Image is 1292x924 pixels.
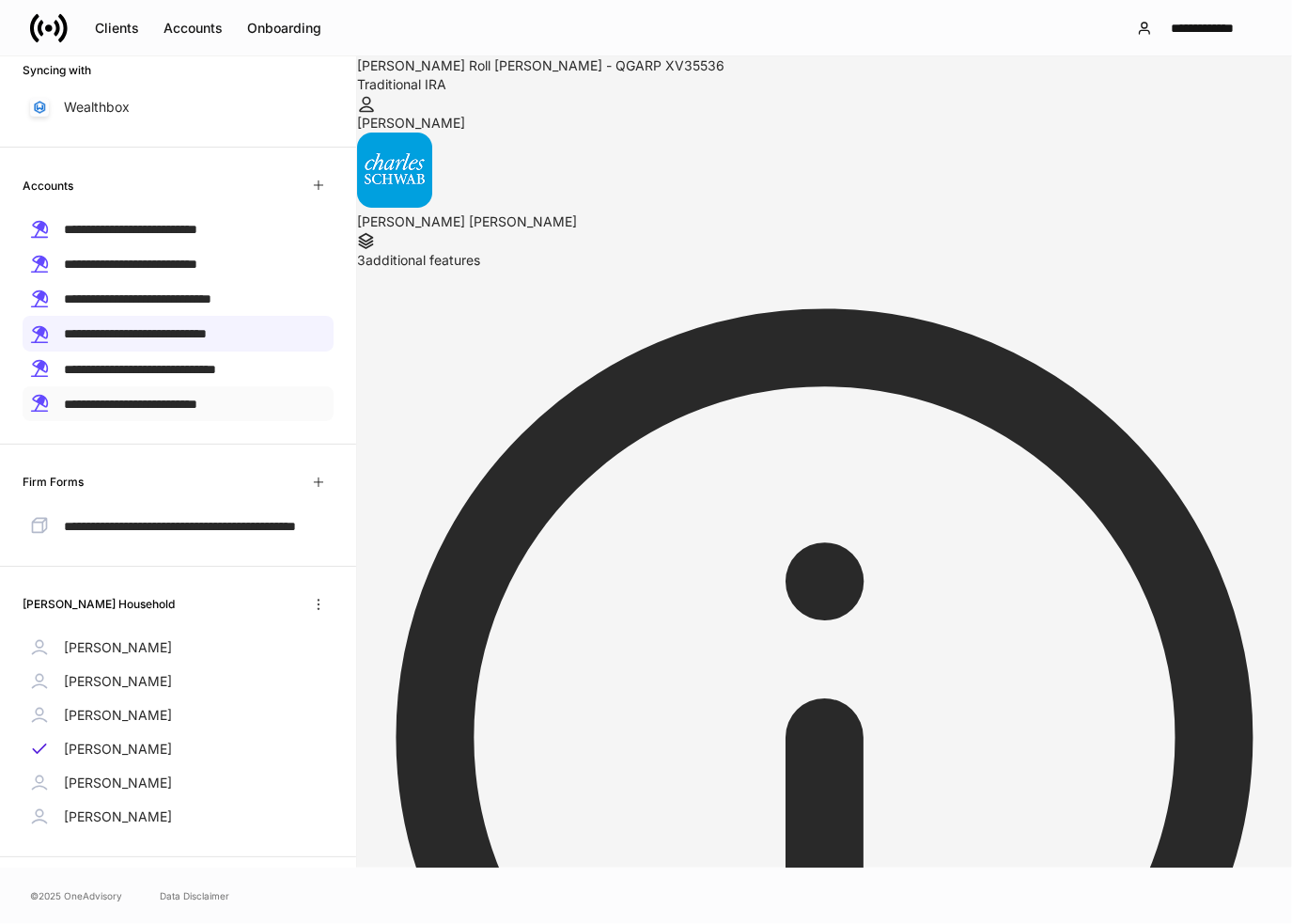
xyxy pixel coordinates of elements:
[151,13,235,43] button: Accounts
[83,13,151,43] button: Clients
[64,706,172,725] p: [PERSON_NAME]
[23,732,334,766] a: [PERSON_NAME]
[23,61,91,79] h6: Syncing with
[23,631,334,665] a: [PERSON_NAME]
[23,665,334,698] a: [PERSON_NAME]
[23,698,334,732] a: [PERSON_NAME]
[23,90,334,124] a: Wealthbox
[163,19,223,38] div: Accounts
[64,807,172,826] p: [PERSON_NAME]
[160,888,229,903] a: Data Disclaimer
[23,766,334,800] a: [PERSON_NAME]
[357,212,1292,231] div: [PERSON_NAME] [PERSON_NAME]
[95,19,139,38] div: Clients
[247,19,321,38] div: Onboarding
[64,672,172,691] p: [PERSON_NAME]
[357,56,1292,75] div: [PERSON_NAME] Roll [PERSON_NAME] - QGARP XV35536
[30,888,122,903] span: © 2025 OneAdvisory
[23,177,73,195] h6: Accounts
[64,98,130,117] p: Wealthbox
[64,638,172,657] p: [PERSON_NAME]
[23,595,175,613] h6: [PERSON_NAME] Household
[357,75,1292,94] div: Traditional IRA
[23,800,334,834] a: [PERSON_NAME]
[64,740,172,759] p: [PERSON_NAME]
[23,473,84,491] h6: Firm Forms
[64,774,172,792] p: [PERSON_NAME]
[235,13,334,43] button: Onboarding
[357,133,432,208] img: charles-schwab-BFYFdbvS.png
[357,114,1292,133] div: [PERSON_NAME]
